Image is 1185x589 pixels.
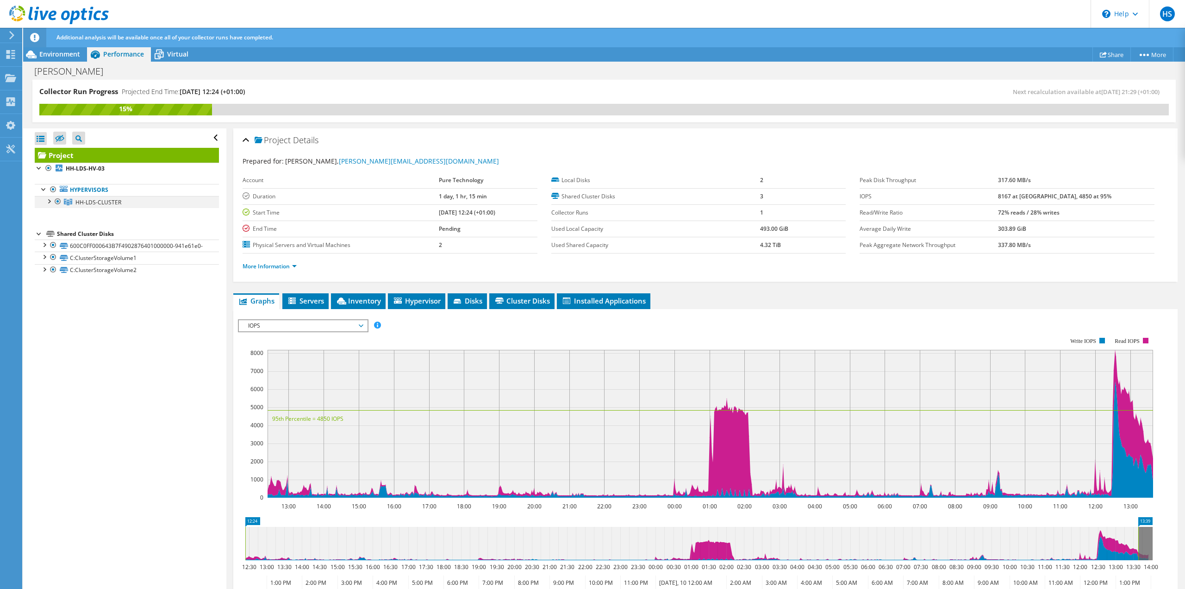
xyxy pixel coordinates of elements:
[1160,6,1175,21] span: HS
[596,563,610,571] text: 22:30
[790,563,805,571] text: 04:00
[167,50,188,58] span: Virtual
[562,502,577,510] text: 21:00
[1126,563,1141,571] text: 13:30
[667,563,681,571] text: 00:30
[180,87,245,96] span: [DATE] 12:24 (+01:00)
[243,192,439,201] label: Duration
[439,241,442,249] b: 2
[737,502,752,510] text: 02:00
[401,563,416,571] text: 17:00
[760,209,763,216] b: 1
[250,403,263,411] text: 5000
[255,136,291,145] span: Project
[860,176,998,185] label: Peak Disk Throughput
[35,196,219,208] a: HH-LDS-CLUSTER
[339,157,499,165] a: [PERSON_NAME][EMAIL_ADDRESS][DOMAIN_NAME]
[1055,563,1070,571] text: 11:30
[760,176,763,184] b: 2
[352,502,366,510] text: 15:00
[243,157,284,165] label: Prepared for:
[1053,502,1067,510] text: 11:00
[948,502,962,510] text: 08:00
[243,320,362,331] span: IOPS
[985,563,999,571] text: 09:30
[760,241,781,249] b: 4.32 TiB
[243,241,439,250] label: Physical Servers and Virtual Machines
[914,563,928,571] text: 07:30
[684,563,699,571] text: 01:00
[387,502,401,510] text: 16:00
[472,563,486,571] text: 19:00
[1020,563,1035,571] text: 10:30
[578,563,592,571] text: 22:00
[860,208,998,217] label: Read/Write Ratio
[242,563,256,571] text: 12:30
[1013,88,1164,96] span: Next recalculation available at
[1073,563,1087,571] text: 12:00
[1130,47,1173,62] a: More
[597,502,611,510] text: 22:00
[439,176,483,184] b: Pure Technology
[393,296,441,305] span: Hypervisor
[1102,10,1110,18] svg: \n
[35,240,219,252] a: 600C0FF000643B7F4902876401000000-941e61e0-
[243,224,439,234] label: End Time
[422,502,437,510] text: 17:00
[967,563,981,571] text: 09:00
[760,225,788,233] b: 493.00 GiB
[238,296,274,305] span: Graphs
[667,502,682,510] text: 00:00
[1101,88,1160,96] span: [DATE] 21:29 (+01:00)
[293,134,318,146] span: Details
[649,563,663,571] text: 00:00
[312,563,327,571] text: 14:30
[998,209,1060,216] b: 72% reads / 28% writes
[383,563,398,571] text: 16:30
[825,563,840,571] text: 05:00
[243,208,439,217] label: Start Time
[103,50,144,58] span: Performance
[243,262,297,270] a: More Information
[631,563,645,571] text: 23:30
[1123,502,1138,510] text: 13:00
[437,563,451,571] text: 18:00
[1144,563,1158,571] text: 14:00
[250,439,263,447] text: 3000
[860,241,998,250] label: Peak Aggregate Network Throughput
[702,563,716,571] text: 01:30
[122,87,245,97] h4: Projected End Time:
[949,563,964,571] text: 08:30
[913,502,927,510] text: 07:00
[998,241,1031,249] b: 337.80 MB/s
[348,563,362,571] text: 15:30
[281,502,296,510] text: 13:00
[439,192,487,200] b: 1 day, 1 hr, 15 min
[983,502,998,510] text: 09:00
[719,563,734,571] text: 02:00
[35,252,219,264] a: C:ClusterStorageVolume1
[439,225,461,233] b: Pending
[35,148,219,163] a: Project
[30,66,118,76] h1: [PERSON_NAME]
[860,224,998,234] label: Average Daily Write
[878,502,892,510] text: 06:00
[773,563,787,571] text: 03:30
[998,225,1026,233] b: 303.89 GiB
[243,176,439,185] label: Account
[331,563,345,571] text: 15:00
[35,184,219,196] a: Hypervisors
[1018,502,1032,510] text: 10:00
[1003,563,1017,571] text: 10:00
[35,264,219,276] a: C:ClusterStorageVolume2
[879,563,893,571] text: 06:30
[1070,338,1096,344] text: Write IOPS
[551,192,760,201] label: Shared Cluster Disks
[457,502,471,510] text: 18:00
[703,502,717,510] text: 01:00
[295,563,309,571] text: 14:00
[998,176,1031,184] b: 317.60 MB/s
[1038,563,1052,571] text: 11:00
[35,163,219,175] a: HH-LDS-HV-03
[490,563,504,571] text: 19:30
